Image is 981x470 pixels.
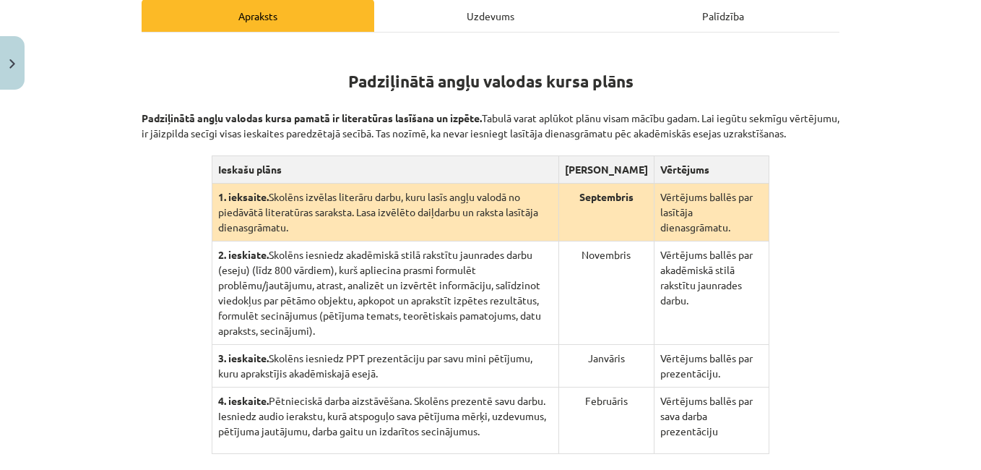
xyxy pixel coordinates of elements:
strong: Padziļinātā angļu valodas kursa plāns [348,71,634,92]
p: Pētnieciskā darba aizstāvēšana. Skolēns prezentē savu darbu. Iesniedz audio ierakstu, kurā atspog... [218,393,553,439]
td: Janvāris [558,345,654,388]
strong: 1. ieksaite. [218,190,269,203]
td: Vērtējums ballēs par prezentāciju. [654,345,769,388]
strong: 4. ieskaite. [218,394,269,407]
td: Vērtējums ballēs par akadēmiskā stilā rakstītu jaunrades darbu. [654,242,769,345]
th: Vērtējums [654,156,769,184]
img: icon-close-lesson-0947bae3869378f0d4975bcd49f059093ad1ed9edebbc8119c70593378902aed.svg [9,59,15,69]
td: Novembris [558,242,654,345]
th: Ieskašu plāns [212,156,558,184]
th: [PERSON_NAME] [558,156,654,184]
td: Skolēns iesniedz akadēmiskā stilā rakstītu jaunrades darbu (eseju) (līdz 800 vārdiem), kurš aplie... [212,242,558,345]
td: Vērtējums ballēs par sava darba prezentāciju [654,388,769,454]
strong: Padziļinātā angļu valodas kursa pamatā ir literatūras lasīšana un izpēte. [142,111,482,124]
td: Skolēns iesniedz PPT prezentāciju par savu mini pētījumu, kuru aprakstījis akadēmiskajā esejā. [212,345,558,388]
td: Skolēns izvēlas literāru darbu, kuru lasīs angļu valodā no piedāvātā literatūras saraksta. Lasa i... [212,184,558,242]
p: Februāris [565,393,648,409]
strong: 3. ieskaite. [218,351,269,364]
td: Vērtējums ballēs par lasītāja dienasgrāmatu. [654,184,769,242]
p: Tabulā varat aplūkot plānu visam mācību gadam. Lai iegūtu sekmīgu vērtējumu, ir jāizpilda secīgi ... [142,95,839,141]
strong: 2. ieskiate. [218,248,269,261]
strong: Septembris [579,190,634,203]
